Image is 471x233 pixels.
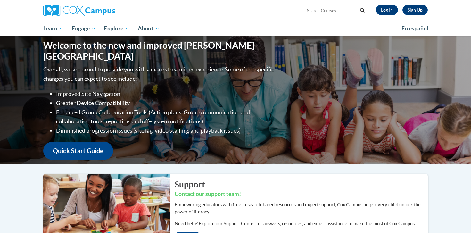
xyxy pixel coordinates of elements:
input: Search Courses [306,7,358,14]
h2: Support [175,179,428,190]
li: Improved Site Navigation [56,89,276,98]
span: Engage [72,25,96,32]
div: Main menu [34,21,437,36]
span: About [138,25,160,32]
span: Explore [104,25,129,32]
p: Need help? Explore our Support Center for answers, resources, and expert assistance to make the m... [175,220,428,227]
img: Cox Campus [43,5,115,16]
a: En español [397,22,433,35]
a: Quick Start Guide [43,142,113,160]
p: Overall, we are proud to provide you with a more streamlined experience. Some of the specific cha... [43,65,276,83]
a: Explore [100,21,134,36]
a: About [134,21,164,36]
h1: Welcome to the new and improved [PERSON_NAME][GEOGRAPHIC_DATA] [43,40,276,62]
a: Register [402,5,428,15]
h3: Contact our support team! [175,190,428,198]
a: Engage [68,21,100,36]
li: Enhanced Group Collaboration Tools (Action plans, Group communication and collaboration tools, re... [56,108,276,126]
p: Empowering educators with free, research-based resources and expert support, Cox Campus helps eve... [175,201,428,215]
span: En español [401,25,428,32]
li: Diminished progression issues (site lag, video stalling, and playback issues) [56,126,276,135]
button: Search [358,7,367,14]
span: Learn [43,25,63,32]
a: Log In [376,5,398,15]
li: Greater Device Compatibility [56,98,276,108]
a: Learn [39,21,68,36]
a: Cox Campus [43,5,165,16]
